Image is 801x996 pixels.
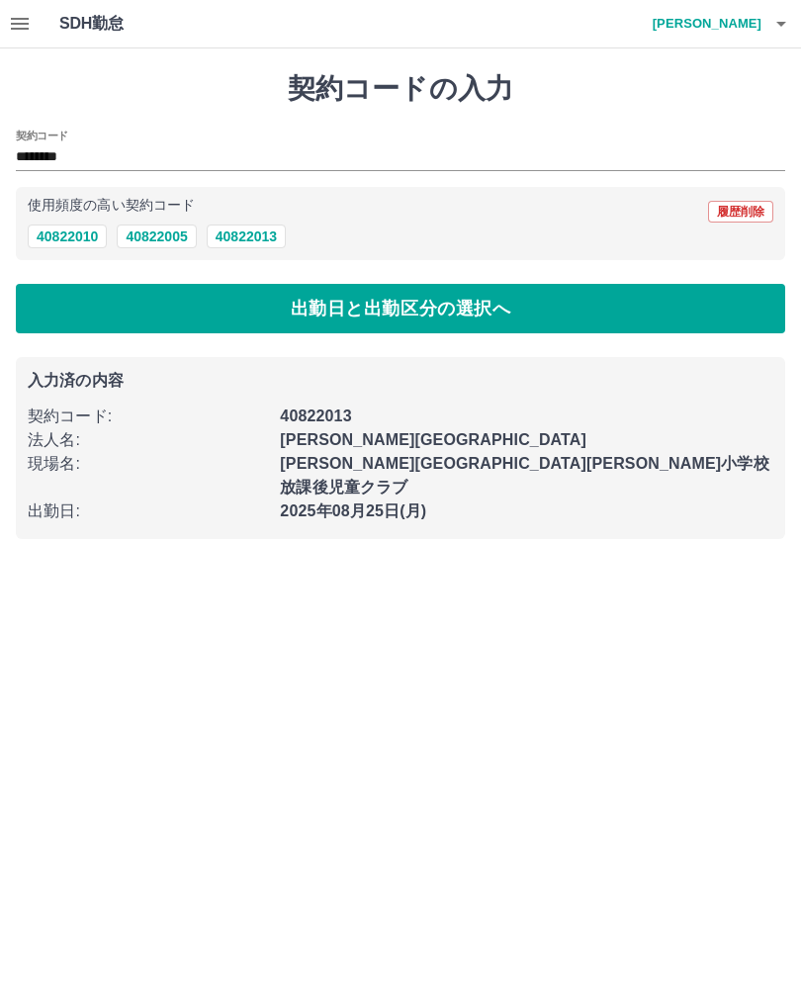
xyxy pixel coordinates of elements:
p: 出勤日 : [28,499,268,523]
p: 使用頻度の高い契約コード [28,199,195,213]
p: 現場名 : [28,452,268,476]
button: 出勤日と出勤区分の選択へ [16,284,785,333]
b: 40822013 [280,407,351,424]
b: 2025年08月25日(月) [280,502,426,519]
b: [PERSON_NAME][GEOGRAPHIC_DATA] [280,431,586,448]
button: 履歴削除 [708,201,773,223]
button: 40822013 [207,225,286,248]
p: 契約コード : [28,405,268,428]
p: 入力済の内容 [28,373,773,389]
h2: 契約コード [16,128,68,143]
button: 40822005 [117,225,196,248]
p: 法人名 : [28,428,268,452]
b: [PERSON_NAME][GEOGRAPHIC_DATA][PERSON_NAME]小学校放課後児童クラブ [280,455,768,496]
h1: 契約コードの入力 [16,72,785,106]
button: 40822010 [28,225,107,248]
